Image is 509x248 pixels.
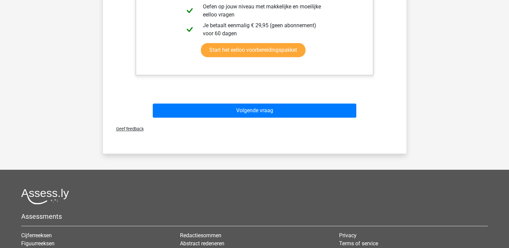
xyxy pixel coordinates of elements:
h5: Assessments [21,212,488,220]
a: Abstract redeneren [180,240,224,247]
img: Assessly logo [21,189,69,204]
a: Privacy [339,232,357,239]
a: Start het eelloo voorbereidingspakket [201,43,305,57]
span: Geef feedback [111,126,144,131]
a: Figuurreeksen [21,240,54,247]
a: Redactiesommen [180,232,221,239]
a: Terms of service [339,240,378,247]
a: Cijferreeksen [21,232,52,239]
button: Volgende vraag [153,104,356,118]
